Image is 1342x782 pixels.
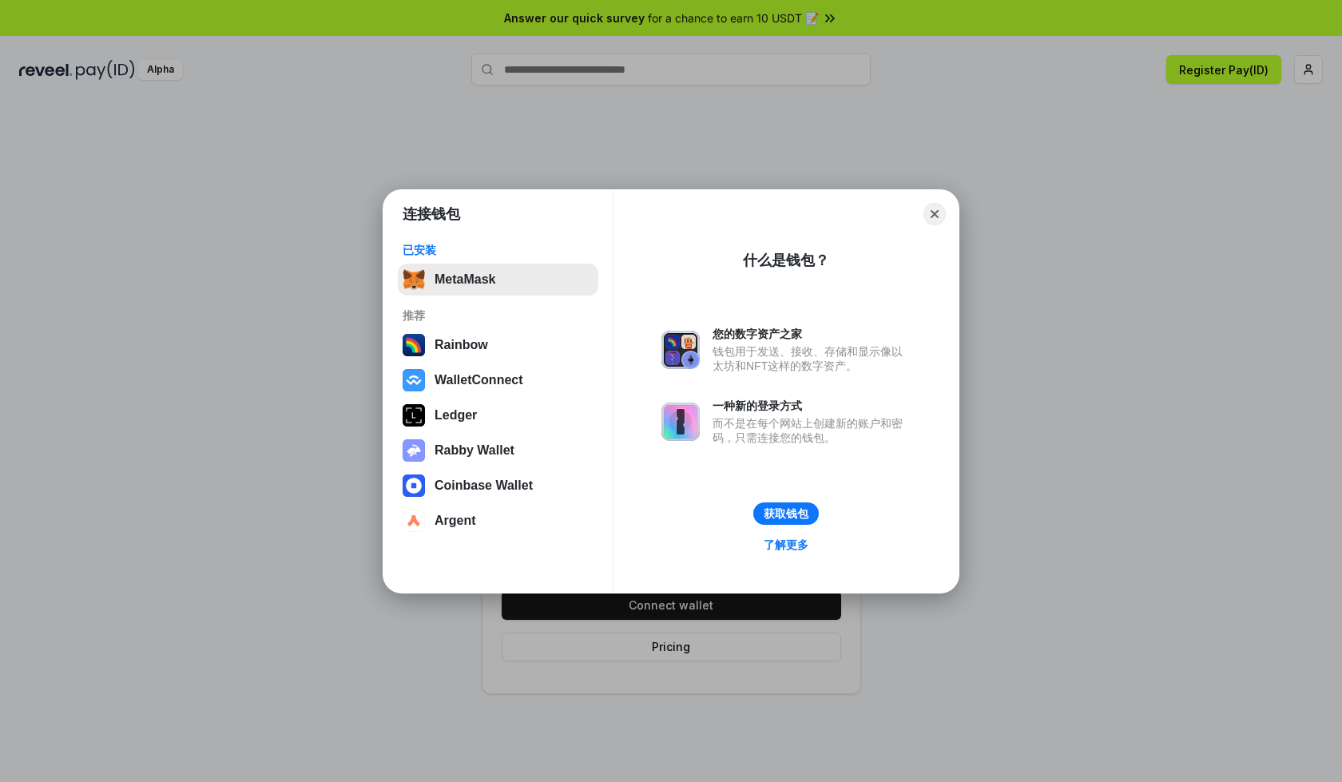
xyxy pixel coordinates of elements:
[403,204,460,224] h1: 连接钱包
[661,403,700,441] img: svg+xml,%3Csvg%20xmlns%3D%22http%3A%2F%2Fwww.w3.org%2F2000%2Fsvg%22%20fill%3D%22none%22%20viewBox...
[398,399,598,431] button: Ledger
[403,334,425,356] img: svg+xml,%3Csvg%20width%3D%22120%22%20height%3D%22120%22%20viewBox%3D%220%200%20120%20120%22%20fil...
[753,502,819,525] button: 获取钱包
[403,474,425,497] img: svg+xml,%3Csvg%20width%3D%2228%22%20height%3D%2228%22%20viewBox%3D%220%200%2028%2028%22%20fill%3D...
[435,408,477,423] div: Ledger
[398,435,598,466] button: Rabby Wallet
[435,338,488,352] div: Rainbow
[754,534,818,555] a: 了解更多
[435,443,514,458] div: Rabby Wallet
[923,203,946,225] button: Close
[713,327,911,341] div: 您的数字资产之家
[435,373,523,387] div: WalletConnect
[398,470,598,502] button: Coinbase Wallet
[743,251,829,270] div: 什么是钱包？
[403,510,425,532] img: svg+xml,%3Csvg%20width%3D%2228%22%20height%3D%2228%22%20viewBox%3D%220%200%2028%2028%22%20fill%3D...
[764,506,808,521] div: 获取钱包
[403,268,425,291] img: svg+xml,%3Csvg%20fill%3D%22none%22%20height%3D%2233%22%20viewBox%3D%220%200%2035%2033%22%20width%...
[403,369,425,391] img: svg+xml,%3Csvg%20width%3D%2228%22%20height%3D%2228%22%20viewBox%3D%220%200%2028%2028%22%20fill%3D...
[398,505,598,537] button: Argent
[403,243,594,257] div: 已安装
[403,439,425,462] img: svg+xml,%3Csvg%20xmlns%3D%22http%3A%2F%2Fwww.w3.org%2F2000%2Fsvg%22%20fill%3D%22none%22%20viewBox...
[713,344,911,373] div: 钱包用于发送、接收、存储和显示像以太坊和NFT这样的数字资产。
[713,416,911,445] div: 而不是在每个网站上创建新的账户和密码，只需连接您的钱包。
[398,364,598,396] button: WalletConnect
[398,329,598,361] button: Rainbow
[435,514,476,528] div: Argent
[403,308,594,323] div: 推荐
[713,399,911,413] div: 一种新的登录方式
[435,478,533,493] div: Coinbase Wallet
[764,538,808,552] div: 了解更多
[435,272,495,287] div: MetaMask
[403,404,425,427] img: svg+xml,%3Csvg%20xmlns%3D%22http%3A%2F%2Fwww.w3.org%2F2000%2Fsvg%22%20width%3D%2228%22%20height%3...
[661,331,700,369] img: svg+xml,%3Csvg%20xmlns%3D%22http%3A%2F%2Fwww.w3.org%2F2000%2Fsvg%22%20fill%3D%22none%22%20viewBox...
[398,264,598,296] button: MetaMask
